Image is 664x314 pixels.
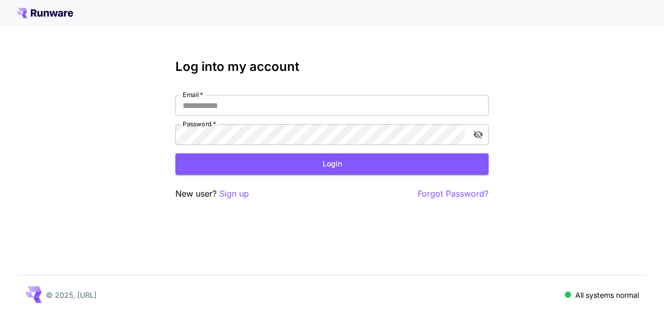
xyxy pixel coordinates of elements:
[175,187,249,200] p: New user?
[418,187,489,200] button: Forgot Password?
[175,59,489,74] h3: Log into my account
[183,119,216,128] label: Password
[175,153,489,175] button: Login
[46,289,97,300] p: © 2025, [URL]
[183,90,203,99] label: Email
[219,187,249,200] button: Sign up
[575,289,639,300] p: All systems normal
[469,125,488,144] button: toggle password visibility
